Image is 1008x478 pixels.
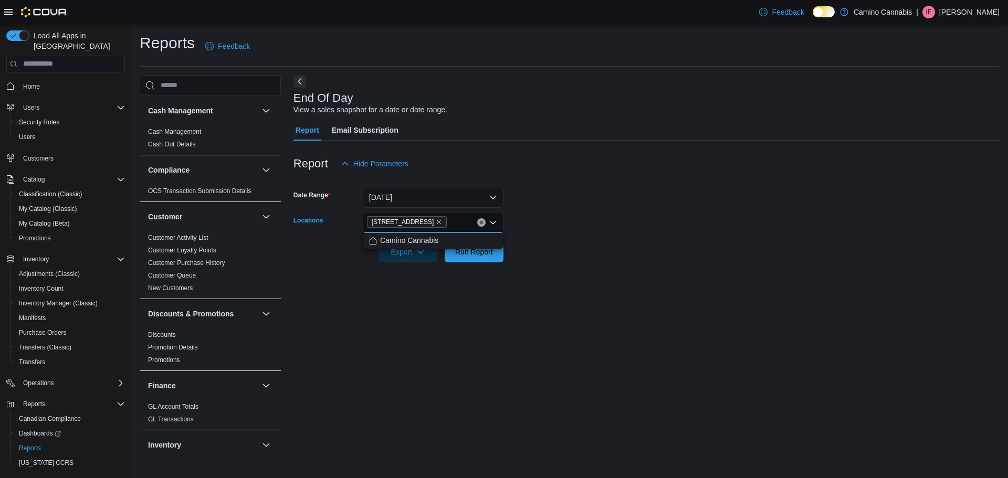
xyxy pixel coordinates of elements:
[10,355,129,369] button: Transfers
[148,141,196,148] a: Cash Out Details
[10,201,129,216] button: My Catalog (Classic)
[260,104,272,117] button: Cash Management
[2,172,129,187] button: Catalog
[148,259,225,267] span: Customer Purchase History
[436,219,442,225] button: Remove 7291 Fraser St. from selection in this group
[15,217,74,230] a: My Catalog (Beta)
[15,217,125,230] span: My Catalog (Beta)
[19,398,125,410] span: Reports
[813,6,835,17] input: Dark Mode
[10,296,129,311] button: Inventory Manager (Classic)
[15,116,64,129] a: Security Roles
[15,356,49,368] a: Transfers
[19,444,41,452] span: Reports
[353,158,408,169] span: Hide Parameters
[15,282,68,295] a: Inventory Count
[19,152,58,165] a: Customers
[148,247,216,254] a: Customer Loyalty Points
[260,307,272,320] button: Discounts & Promotions
[293,104,447,115] div: View a sales snapshot for a date or date range.
[2,252,129,267] button: Inventory
[19,299,98,307] span: Inventory Manager (Classic)
[2,397,129,411] button: Reports
[15,427,125,440] span: Dashboards
[10,311,129,325] button: Manifests
[23,255,49,263] span: Inventory
[19,377,125,389] span: Operations
[148,440,258,450] button: Inventory
[148,380,176,391] h3: Finance
[489,218,497,227] button: Close list of options
[19,234,51,242] span: Promotions
[19,328,67,337] span: Purchase Orders
[15,203,125,215] span: My Catalog (Classic)
[10,267,129,281] button: Adjustments (Classic)
[260,164,272,176] button: Compliance
[148,440,181,450] h3: Inventory
[19,270,80,278] span: Adjustments (Classic)
[10,231,129,246] button: Promotions
[15,412,85,425] a: Canadian Compliance
[10,325,129,340] button: Purchase Orders
[2,79,129,94] button: Home
[363,187,503,208] button: [DATE]
[772,7,804,17] span: Feedback
[29,30,125,51] span: Load All Apps in [GEOGRAPHIC_DATA]
[10,281,129,296] button: Inventory Count
[293,157,328,170] h3: Report
[23,82,40,91] span: Home
[293,92,353,104] h3: End Of Day
[10,455,129,470] button: [US_STATE] CCRS
[148,356,180,364] a: Promotions
[19,80,44,93] a: Home
[15,268,84,280] a: Adjustments (Classic)
[19,253,53,265] button: Inventory
[148,271,196,280] span: Customer Queue
[15,356,125,368] span: Transfers
[15,131,39,143] a: Users
[15,116,125,129] span: Security Roles
[939,6,1000,18] p: [PERSON_NAME]
[293,191,331,199] label: Date Range
[10,216,129,231] button: My Catalog (Beta)
[140,185,281,201] div: Compliance
[19,190,82,198] span: Classification (Classic)
[19,101,44,114] button: Users
[23,379,54,387] span: Operations
[15,341,76,354] a: Transfers (Classic)
[15,188,87,200] a: Classification (Classic)
[15,203,81,215] a: My Catalog (Classic)
[445,241,503,262] button: Run Report
[19,152,125,165] span: Customers
[148,211,258,222] button: Customer
[15,297,102,310] a: Inventory Manager (Classic)
[19,358,45,366] span: Transfers
[19,284,64,293] span: Inventory Count
[260,439,272,451] button: Inventory
[19,118,59,126] span: Security Roles
[140,231,281,299] div: Customer
[19,429,61,438] span: Dashboards
[148,331,176,339] span: Discounts
[926,6,932,18] span: IF
[148,234,208,241] a: Customer Activity List
[218,41,250,51] span: Feedback
[15,456,125,469] span: Washington CCRS
[19,398,49,410] button: Reports
[296,120,319,141] span: Report
[15,341,125,354] span: Transfers (Classic)
[15,232,55,245] a: Promotions
[148,284,193,292] a: New Customers
[260,379,272,392] button: Finance
[10,411,129,426] button: Canadian Compliance
[755,2,808,23] a: Feedback
[372,217,434,227] span: [STREET_ADDRESS]
[23,175,45,184] span: Catalog
[260,210,272,223] button: Customer
[19,253,125,265] span: Inventory
[15,326,71,339] a: Purchase Orders
[19,173,125,186] span: Catalog
[19,219,70,228] span: My Catalog (Beta)
[15,131,125,143] span: Users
